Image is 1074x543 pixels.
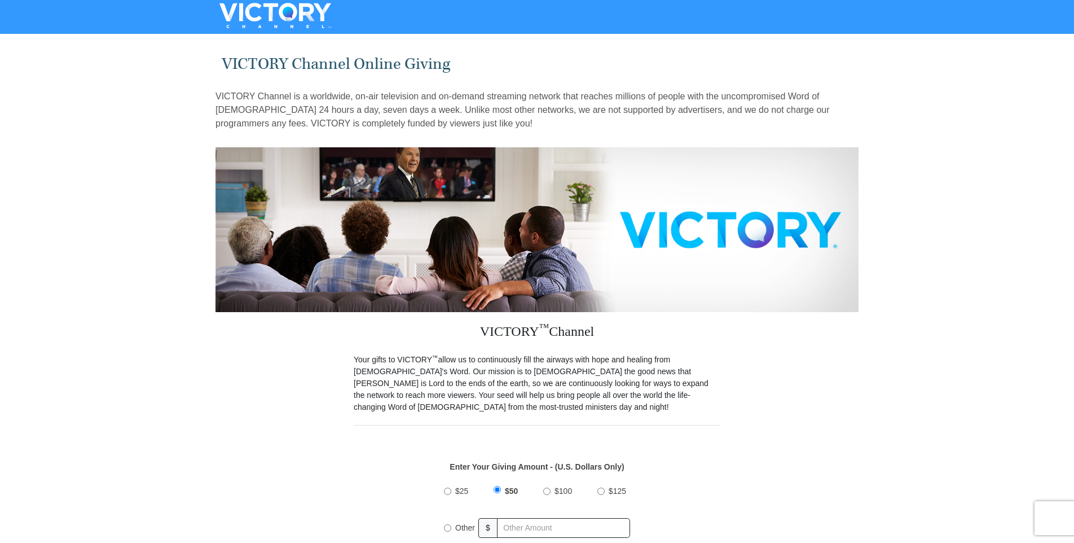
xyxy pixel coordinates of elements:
[455,523,475,532] span: Other
[215,90,859,130] p: VICTORY Channel is a worldwide, on-air television and on-demand streaming network that reaches mi...
[354,354,720,413] p: Your gifts to VICTORY allow us to continuously fill the airways with hope and healing from [DEMOG...
[539,322,549,333] sup: ™
[354,312,720,354] h3: VICTORY Channel
[478,518,498,538] span: $
[205,3,346,28] img: VICTORYTHON - VICTORY Channel
[497,518,630,538] input: Other Amount
[554,487,572,496] span: $100
[222,55,853,73] h1: VICTORY Channel Online Giving
[455,487,468,496] span: $25
[505,487,518,496] span: $50
[609,487,626,496] span: $125
[450,462,624,471] strong: Enter Your Giving Amount - (U.S. Dollars Only)
[432,354,438,361] sup: ™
